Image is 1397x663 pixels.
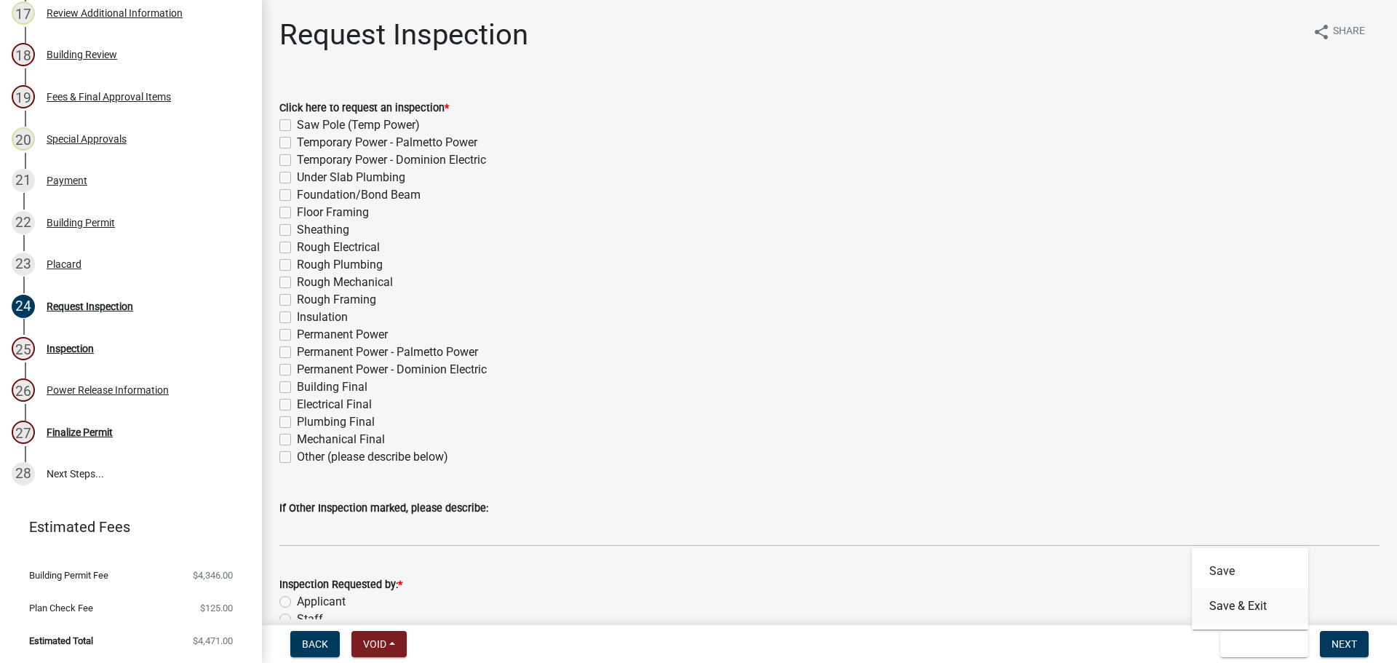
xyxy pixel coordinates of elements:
[279,580,402,590] label: Inspection Requested by:
[12,512,239,541] a: Estimated Fees
[29,603,93,613] span: Plan Check Fee
[297,361,487,378] label: Permanent Power - Dominion Electric
[351,631,407,657] button: Void
[47,259,81,269] div: Placard
[1320,631,1369,657] button: Next
[1232,638,1288,650] span: Save & Exit
[1192,554,1308,589] button: Save
[297,134,477,151] label: Temporary Power - Palmetto Power
[29,571,108,580] span: Building Permit Fee
[297,221,349,239] label: Sheathing
[290,631,340,657] button: Back
[297,396,372,413] label: Electrical Final
[47,175,87,186] div: Payment
[279,504,488,514] label: If Other Inspection marked, please describe:
[297,326,388,344] label: Permanent Power
[297,413,375,431] label: Plumbing Final
[297,274,393,291] label: Rough Mechanical
[297,378,367,396] label: Building Final
[47,218,115,228] div: Building Permit
[297,431,385,448] label: Mechanical Final
[279,103,449,114] label: Click here to request an inspection
[12,1,35,25] div: 17
[297,116,420,134] label: Saw Pole (Temp Power)
[297,611,323,628] label: Staff
[12,378,35,402] div: 26
[193,571,233,580] span: $4,346.00
[297,344,478,361] label: Permanent Power - Palmetto Power
[363,638,386,650] span: Void
[1192,548,1308,630] div: Save & Exit
[1332,638,1357,650] span: Next
[12,337,35,360] div: 25
[297,256,383,274] label: Rough Plumbing
[47,427,113,437] div: Finalize Permit
[1192,589,1308,624] button: Save & Exit
[297,204,369,221] label: Floor Framing
[297,151,486,169] label: Temporary Power - Dominion Electric
[297,309,348,326] label: Insulation
[29,636,93,646] span: Estimated Total
[47,49,117,60] div: Building Review
[12,85,35,108] div: 19
[47,8,183,18] div: Review Additional Information
[12,462,35,485] div: 28
[12,421,35,444] div: 27
[279,17,528,52] h1: Request Inspection
[12,169,35,192] div: 21
[12,295,35,318] div: 24
[47,385,169,395] div: Power Release Information
[47,134,127,144] div: Special Approvals
[1301,17,1377,46] button: shareShare
[297,169,405,186] label: Under Slab Plumbing
[47,92,171,102] div: Fees & Final Approval Items
[302,638,328,650] span: Back
[200,603,233,613] span: $125.00
[12,211,35,234] div: 22
[297,239,380,256] label: Rough Electrical
[297,186,421,204] label: Foundation/Bond Beam
[1333,23,1365,41] span: Share
[193,636,233,646] span: $4,471.00
[297,448,448,466] label: Other (please describe below)
[1220,631,1308,657] button: Save & Exit
[12,253,35,276] div: 23
[12,43,35,66] div: 18
[297,291,376,309] label: Rough Framing
[1313,23,1330,41] i: share
[47,344,94,354] div: Inspection
[12,127,35,151] div: 20
[297,593,346,611] label: Applicant
[47,301,133,311] div: Request Inspection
